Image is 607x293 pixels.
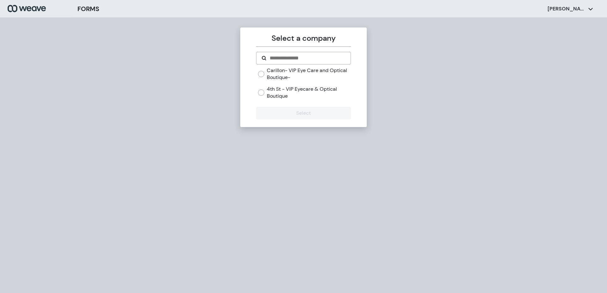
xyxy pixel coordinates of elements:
p: Select a company [256,33,351,44]
p: [PERSON_NAME] [548,5,586,12]
h3: FORMS [77,4,99,14]
input: Search [269,54,345,62]
button: Select [256,107,351,119]
label: 4th St - VIP Eyecare & Optical Boutique [267,86,351,99]
label: Carillon- VIP Eye Care and Optical Boutique- [267,67,351,81]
